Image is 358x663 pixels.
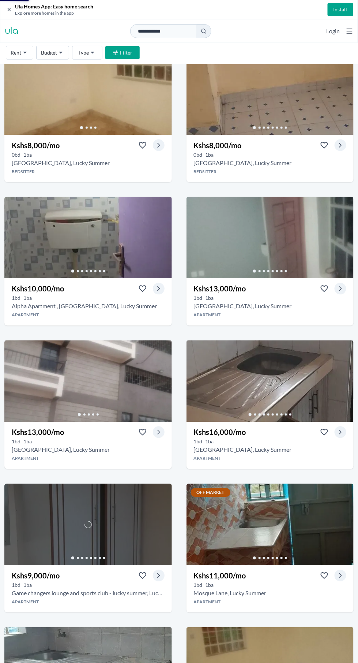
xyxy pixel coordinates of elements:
h4: Bedsitter [186,169,354,175]
a: Kshs8,000/moView property in detail0bd 1ba [GEOGRAPHIC_DATA], Lucky SummerBedsitter [186,135,354,182]
img: 1 bedroom Apartment for rent - Kshs 13,000/mo - in Lucky Summer behind Lucky mart supermarket, Na... [186,197,354,279]
h5: 1 bathrooms [206,438,214,446]
h3: Kshs 16,000 /mo [194,427,246,437]
h5: 0 bedrooms [12,151,20,159]
h5: 1 bathrooms [206,151,214,159]
a: Install [328,3,353,16]
span: Off Market [191,488,230,497]
img: Bedsitter for rent - Kshs 8,000/mo - in Lucky Summer opposite JJ Apartment, Nairobi, Kenya, Nairo... [186,53,354,135]
h5: 1 bedrooms [194,438,203,446]
span: Filter [120,49,132,56]
img: 1 bedroom Apartment for rent - Kshs 16,000/mo - in Lucky Summer opposite JJ Apartment, Nairobi, K... [186,340,354,422]
a: Kshs10,000/moView property in detail1bd 1ba Alpha Apartment , [GEOGRAPHIC_DATA], Lucky SummerApar... [4,279,172,326]
h4: Apartment [186,599,354,605]
h5: 1 bathrooms [23,582,32,589]
h2: 1 bedroom Apartment for rent in Lucky Summer - Kshs 11,000/mo -Mosque, Nairobi, Kenya, Nairobi co... [194,589,267,598]
h4: Apartment [186,456,354,462]
h5: 1 bedrooms [194,582,203,589]
button: View property in detail [153,283,165,295]
a: Kshs16,000/moView property in detail1bd 1ba [GEOGRAPHIC_DATA], Lucky SummerApartment [186,422,354,469]
h2: 1 bedroom Apartment for rent in Lucky Summer - Kshs 9,000/mo -Game changers lounge and sports clu... [12,589,165,598]
button: View property in detail [335,427,346,438]
h3: Kshs 9,000 /mo [12,571,60,581]
button: Budget [36,46,69,60]
h3: Kshs 8,000 /mo [194,140,242,150]
h2: 1 bedroom Apartment for rent in Lucky Summer - Kshs 10,000/mo -JJ Apartment, Nairobi, Kenya, Nair... [12,302,157,311]
h5: 1 bathrooms [23,295,32,302]
button: View property in detail [153,139,165,151]
a: Kshs8,000/moView property in detail0bd 1ba [GEOGRAPHIC_DATA], Lucky SummerBedsitter [4,135,172,182]
button: View property in detail [153,427,165,438]
button: Filter properties [105,46,140,59]
h2: 1 bedroom Apartment for rent in Lucky Summer - Kshs 13,000/mo -Lucky mart supermarket, Nairobi, K... [194,302,292,311]
a: Kshs13,000/moView property in detail1bd 1ba [GEOGRAPHIC_DATA], Lucky SummerApartment [186,279,354,326]
h3: Kshs 10,000 /mo [12,284,64,294]
h2: 1 bedroom Apartment for rent in Lucky Summer - Kshs 16,000/mo -JJ Apartment, Nairobi, Kenya, Nair... [194,446,292,454]
a: Kshs9,000/moView property in detail1bd 1ba Game changers lounge and sports club - lucky summer, L... [4,566,172,613]
button: View property in detail [335,139,346,151]
h3: Kshs 8,000 /mo [12,140,60,150]
h3: Kshs 11,000 /mo [194,571,246,581]
h5: 1 bedrooms [12,438,20,446]
img: 1 bedroom Apartment for rent - Kshs 10,000/mo - in Lucky Summer next to JJ Apartment, Nairobi, Ke... [4,197,172,279]
button: Login [326,27,340,36]
button: View property in detail [335,283,346,295]
h2: 1 bedroom Apartment for rent in Lucky Summer - Kshs 13,000/mo -Lucky mart supermarket, Nairobi, K... [12,446,110,454]
h2: Bedsitter for rent in Lucky Summer - Kshs 8,000/mo -JJ Apartment, Nairobi, Kenya, Nairobi county [194,159,292,167]
a: Kshs11,000/moView property in detail1bd 1ba Mosque Lane, Lucky SummerApartment [186,566,354,613]
a: Kshs13,000/moView property in detail1bd 1ba [GEOGRAPHIC_DATA], Lucky SummerApartment [4,422,172,469]
button: Type [72,46,102,60]
h5: 1 bathrooms [23,438,32,446]
h4: Apartment [4,599,172,605]
img: Bedsitter for rent - Kshs 8,000/mo - in Lucky Summer around Lucky mart supermarket, Nairobi, Keny... [4,53,172,135]
h5: 1 bedrooms [194,295,203,302]
span: Type [78,49,89,56]
h5: 1 bathrooms [23,151,32,159]
button: View property in detail [153,570,165,582]
h2: Bedsitter for rent in Lucky Summer - Kshs 8,000/mo -Lucky mart supermarket, Nairobi, Kenya, Nairo... [12,159,110,167]
button: View property in detail [335,570,346,582]
h4: Bedsitter [4,169,172,175]
h5: 0 bedrooms [194,151,203,159]
h5: 1 bathrooms [206,582,214,589]
span: Rent [11,49,21,56]
span: Ula Homes App: Easy home search [15,3,93,10]
h4: Apartment [186,312,354,318]
h4: Apartment [4,456,172,462]
h5: 1 bathrooms [206,295,214,302]
span: Explore more homes in the app [15,10,93,16]
a: ula [5,25,18,37]
h5: 1 bedrooms [12,295,20,302]
h4: Apartment [4,312,172,318]
h3: Kshs 13,000 /mo [12,427,64,437]
h3: Kshs 13,000 /mo [194,284,246,294]
h5: 1 bedrooms [12,582,20,589]
button: Rent [6,46,33,60]
img: 1 bedroom Apartment for rent - Kshs 11,000/mo - in Lucky Summer around Mosque, Nairobi, Kenya, Na... [186,484,354,566]
span: Budget [41,49,57,56]
img: 1 bedroom Apartment for rent - Kshs 13,000/mo - in Lucky Summer opposite Lucky mart supermarket, ... [4,340,172,422]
